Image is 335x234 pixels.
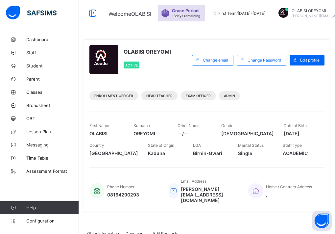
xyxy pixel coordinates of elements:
[178,123,200,128] span: Other Name
[26,218,79,223] span: Configuration
[26,205,79,210] span: Help
[224,94,235,98] span: Admin
[94,94,133,98] span: Enrollment Officer
[133,131,168,136] span: OREYOMI
[238,143,264,148] span: Marital Status
[26,155,79,161] span: Time Table
[212,11,265,16] span: session/term information
[146,94,173,98] span: Head Teacher
[148,150,183,156] span: Kaduna
[203,58,228,63] span: Change email
[221,123,235,128] span: Gender
[26,37,79,42] span: Dashboard
[26,169,79,174] span: Assessment Format
[26,129,79,134] span: Lesson Plan
[181,179,206,184] span: Email Address
[89,123,109,128] span: First Name
[26,76,79,82] span: Parent
[26,116,79,121] span: CBT
[26,103,79,108] span: Broadsheet
[178,131,212,136] span: --/--
[6,6,57,20] img: safsims
[266,184,312,189] span: Home / Contract Address
[186,94,211,98] span: Exam Officer
[283,150,318,156] span: ACADEMIC
[89,150,138,156] span: [GEOGRAPHIC_DATA]
[172,8,199,13] span: Grace Period
[161,9,169,17] img: sticker-purple.71386a28dfed39d6af7621340158ba97.svg
[181,186,239,203] span: [PERSON_NAME][EMAIL_ADDRESS][DOMAIN_NAME]
[107,184,134,189] span: Phone Number
[108,11,151,17] span: Welcome OLABISI
[26,50,79,55] span: Staff
[283,143,302,148] span: Staff Type
[300,58,320,63] span: Edit profile
[125,63,138,67] span: Active
[238,150,273,156] span: Single
[107,192,139,197] span: 08164290293
[26,63,79,68] span: Student
[284,131,318,136] span: [DATE]
[89,131,124,136] span: OLABISI
[26,90,79,95] span: Classes
[172,14,200,18] span: 18 days remaining
[221,131,274,136] span: [DEMOGRAPHIC_DATA]
[266,192,312,197] span: ,
[248,58,281,63] span: Change Password
[193,150,228,156] span: Birnin-Gwari
[89,143,104,148] span: Country
[193,143,201,148] span: LGA
[148,143,174,148] span: State of Origin
[124,48,171,55] span: OLABISI OREYOMI
[312,211,332,231] button: Open asap
[26,142,79,147] span: Messaging
[284,123,307,128] span: Date of Birth
[133,123,150,128] span: Surname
